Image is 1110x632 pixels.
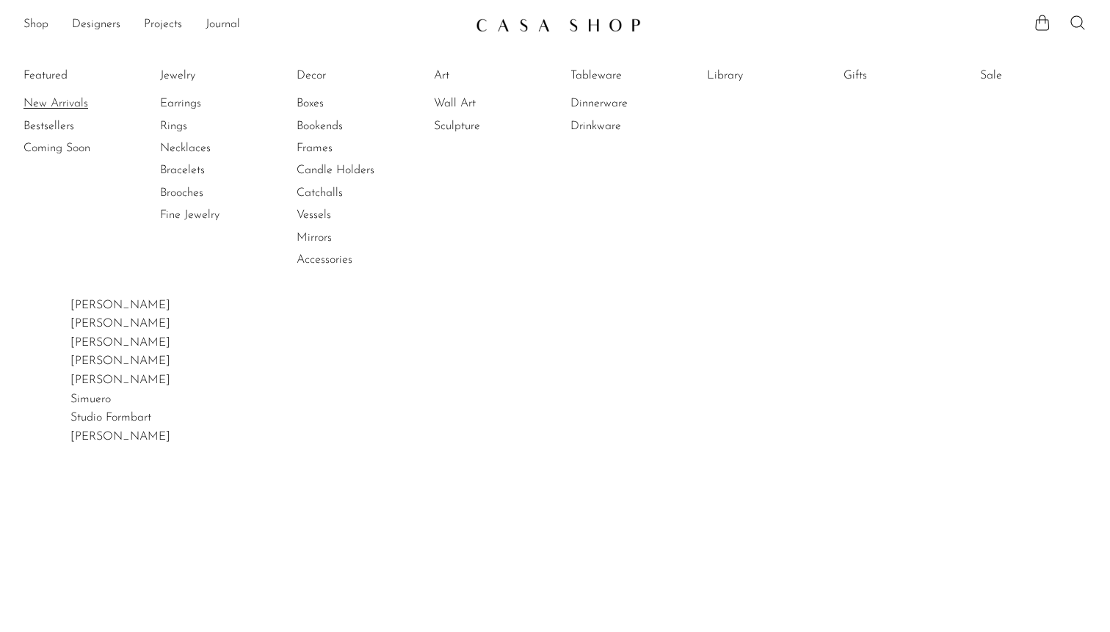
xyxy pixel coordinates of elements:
[434,95,544,112] a: Wall Art
[570,118,681,134] a: Drinkware
[570,65,681,137] ul: Tableware
[206,15,240,34] a: Journal
[980,65,1090,92] ul: Sale
[160,68,270,84] a: Jewelry
[297,68,407,84] a: Decor
[23,118,134,134] a: Bestsellers
[70,412,151,424] a: Studio Formbart
[160,185,270,201] a: Brooches
[707,65,817,92] ul: Library
[297,230,407,246] a: Mirrors
[70,393,111,405] a: Simuero
[144,15,182,34] a: Projects
[23,12,464,37] ul: NEW HEADER MENU
[23,95,134,112] a: New Arrivals
[23,12,464,37] nav: Desktop navigation
[72,15,120,34] a: Designers
[23,140,134,156] a: Coming Soon
[570,95,681,112] a: Dinnerware
[70,337,170,349] a: [PERSON_NAME]
[160,65,270,227] ul: Jewelry
[297,185,407,201] a: Catchalls
[297,95,407,112] a: Boxes
[297,207,407,223] a: Vessels
[434,68,544,84] a: Art
[160,140,270,156] a: Necklaces
[570,68,681,84] a: Tableware
[23,15,48,34] a: Shop
[297,118,407,134] a: Bookends
[70,318,170,330] a: [PERSON_NAME]
[980,68,1090,84] a: Sale
[297,252,407,268] a: Accessories
[160,162,270,178] a: Bracelets
[844,68,954,84] a: Gifts
[23,92,134,159] ul: Featured
[297,162,407,178] a: Candle Holders
[434,118,544,134] a: Sculpture
[70,355,170,367] a: [PERSON_NAME]
[707,68,817,84] a: Library
[297,65,407,272] ul: Decor
[434,65,544,137] ul: Art
[297,140,407,156] a: Frames
[844,65,954,92] ul: Gifts
[160,118,270,134] a: Rings
[70,431,170,443] a: [PERSON_NAME]
[160,207,270,223] a: Fine Jewelry
[70,374,170,386] a: [PERSON_NAME]
[160,95,270,112] a: Earrings
[70,299,170,311] a: [PERSON_NAME]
